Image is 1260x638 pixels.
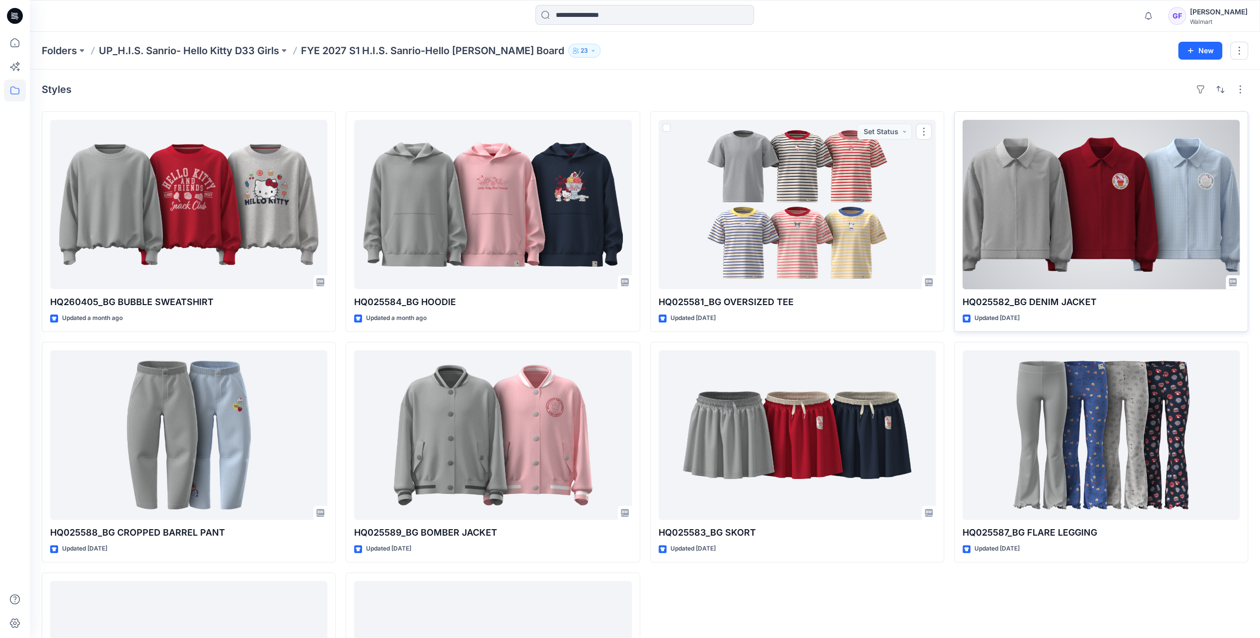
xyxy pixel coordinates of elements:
[42,44,77,58] a: Folders
[1190,18,1248,25] div: Walmart
[659,526,936,540] p: HQ025583_BG SKORT
[1178,42,1222,60] button: New
[963,295,1240,309] p: HQ025582_BG DENIM JACKET
[354,120,631,289] a: HQ025584_BG HOODIE
[50,350,327,520] a: HQ025588_BG CROPPED BARREL PANT
[1190,6,1248,18] div: [PERSON_NAME]
[99,44,279,58] a: UP_H.I.S. Sanrio- Hello Kitty D33 Girls
[50,120,327,289] a: HQ260405_BG BUBBLE SWEATSHIRT
[50,526,327,540] p: HQ025588_BG CROPPED BARREL PANT
[670,544,716,554] p: Updated [DATE]
[366,313,427,323] p: Updated a month ago
[366,544,411,554] p: Updated [DATE]
[301,44,564,58] p: FYE 2027 S1 H.I.S. Sanrio-Hello [PERSON_NAME] Board
[659,350,936,520] a: HQ025583_BG SKORT
[963,526,1240,540] p: HQ025587_BG FLARE LEGGING
[42,83,72,95] h4: Styles
[974,313,1020,323] p: Updated [DATE]
[50,295,327,309] p: HQ260405_BG BUBBLE SWEATSHIRT
[659,295,936,309] p: HQ025581_BG OVERSIZED TEE
[963,120,1240,289] a: HQ025582_BG DENIM JACKET
[62,544,107,554] p: Updated [DATE]
[670,313,716,323] p: Updated [DATE]
[354,526,631,540] p: HQ025589_BG BOMBER JACKET
[354,350,631,520] a: HQ025589_BG BOMBER JACKET
[1168,7,1186,25] div: GF
[354,295,631,309] p: HQ025584_BG HOODIE
[963,350,1240,520] a: HQ025587_BG FLARE LEGGING
[581,45,588,56] p: 23
[974,544,1020,554] p: Updated [DATE]
[568,44,600,58] button: 23
[62,313,123,323] p: Updated a month ago
[659,120,936,289] a: HQ025581_BG OVERSIZED TEE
